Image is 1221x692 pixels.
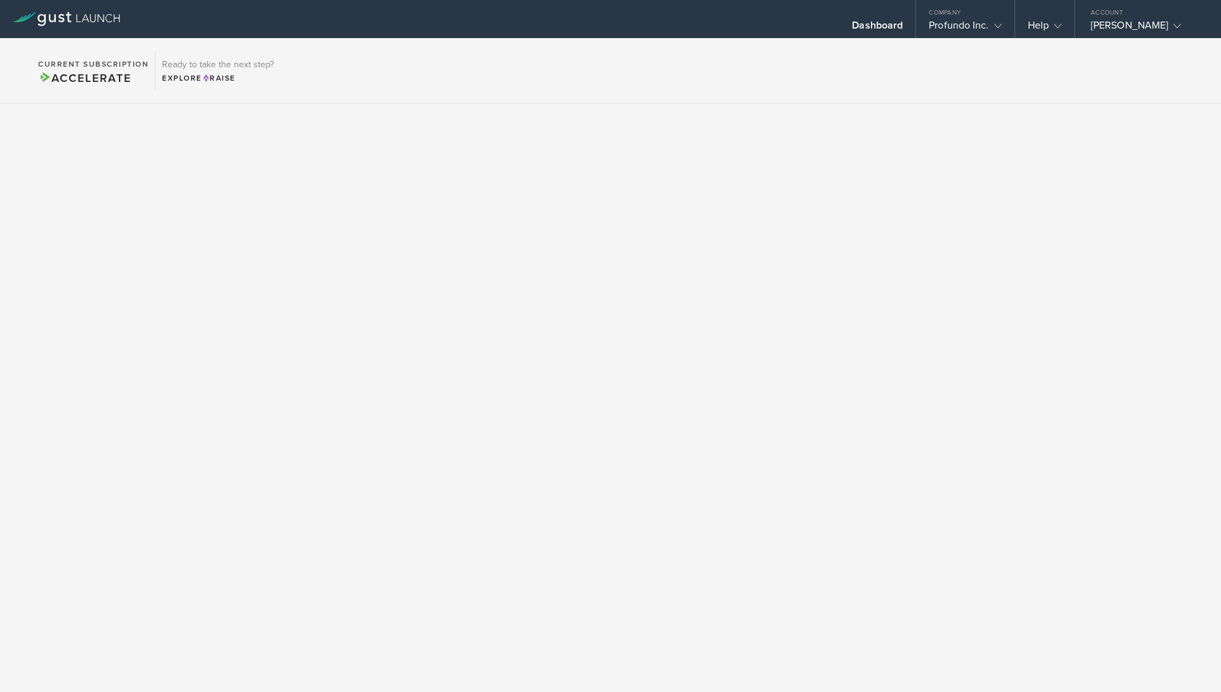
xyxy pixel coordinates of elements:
div: Dashboard [852,19,903,38]
span: Accelerate [38,71,131,85]
div: Explore [162,72,274,84]
div: Help [1028,19,1062,38]
h2: Current Subscription [38,60,149,68]
iframe: Chat Widget [1157,631,1221,692]
div: Profundo Inc. [929,19,1001,38]
div: [PERSON_NAME] [1091,19,1199,38]
div: Ready to take the next step?ExploreRaise [155,51,280,90]
span: Raise [202,74,236,83]
h3: Ready to take the next step? [162,60,274,69]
